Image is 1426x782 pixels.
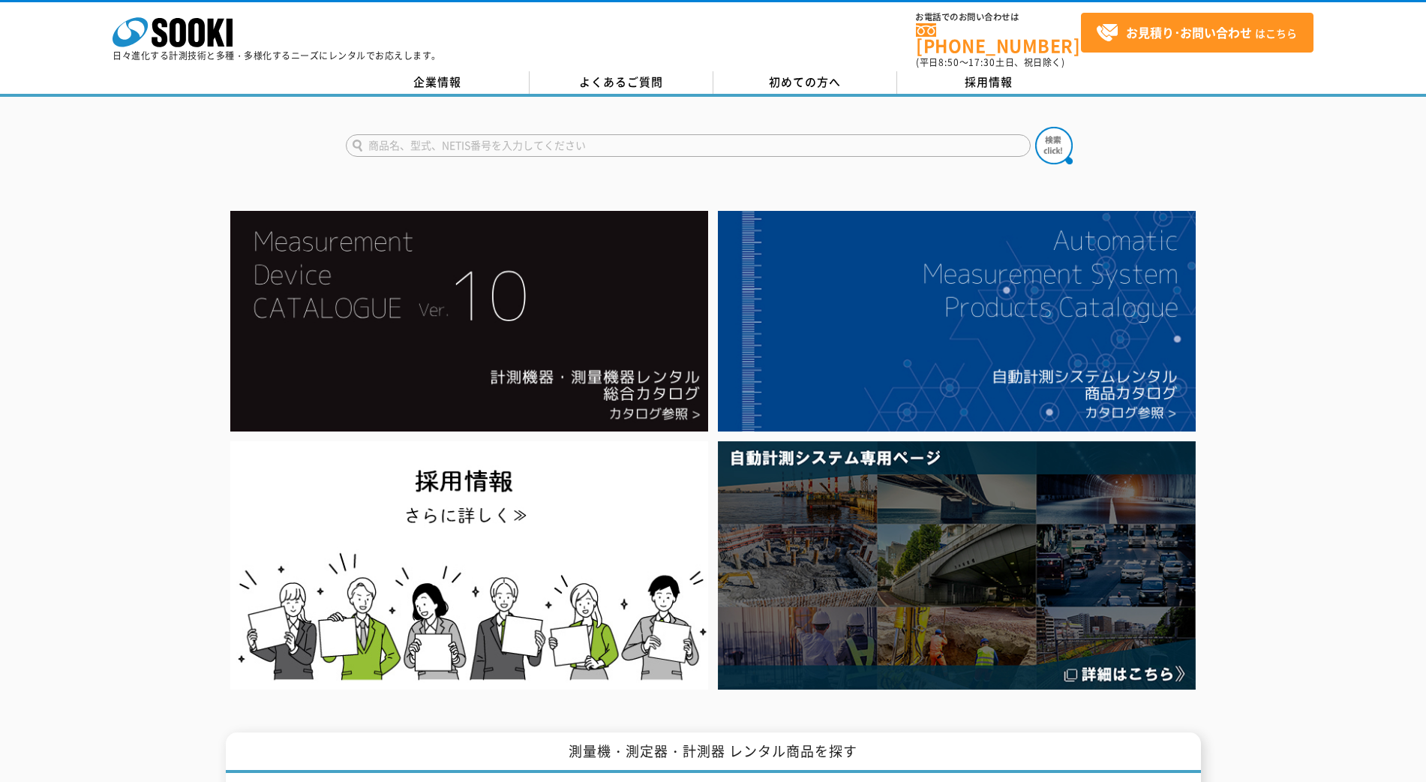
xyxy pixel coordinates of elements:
img: 自動計測システムカタログ [718,211,1196,432]
p: 日々進化する計測技術と多種・多様化するニーズにレンタルでお応えします。 [113,51,441,60]
input: 商品名、型式、NETIS番号を入力してください [346,134,1031,157]
a: 初めての方へ [713,71,897,94]
img: 自動計測システム専用ページ [718,441,1196,690]
img: Catalog Ver10 [230,211,708,432]
span: 8:50 [938,56,959,69]
strong: お見積り･お問い合わせ [1126,23,1252,41]
h1: 測量機・測定器・計測器 レンタル商品を探す [226,732,1201,774]
img: SOOKI recruit [230,441,708,690]
span: お電話でのお問い合わせは [916,13,1081,22]
span: 初めての方へ [769,74,841,90]
a: [PHONE_NUMBER] [916,23,1081,54]
span: (平日 ～ 土日、祝日除く) [916,56,1064,69]
span: 17:30 [968,56,995,69]
img: btn_search.png [1035,127,1073,164]
span: はこちら [1096,22,1297,44]
a: よくあるご質問 [530,71,713,94]
a: お見積り･お問い合わせはこちら [1081,13,1313,53]
a: 採用情報 [897,71,1081,94]
a: 企業情報 [346,71,530,94]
